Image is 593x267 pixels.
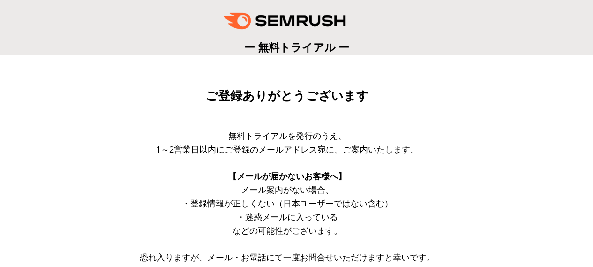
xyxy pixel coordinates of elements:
[182,198,393,209] span: ・登録情報が正しくない（日本ユーザーではない含む）
[140,252,435,263] span: 恐れ入りますが、メール・お電話にて一度お問合せいただけますと幸いです。
[228,170,346,182] span: 【メールが届かないお客様へ】
[241,184,334,195] span: メール案内がない場合、
[205,89,369,103] span: ご登録ありがとうございます
[233,225,342,236] span: などの可能性がございます。
[244,39,349,54] span: ー 無料トライアル ー
[156,144,419,155] span: 1～2営業日以内にご登録のメールアドレス宛に、ご案内いたします。
[237,211,338,222] span: ・迷惑メールに入っている
[228,130,346,141] span: 無料トライアルを発行のうえ、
